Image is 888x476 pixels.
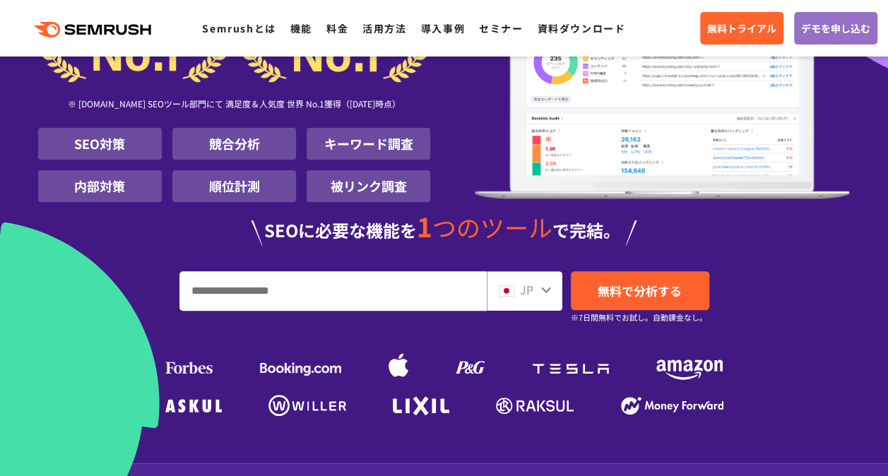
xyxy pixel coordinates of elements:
li: 競合分析 [172,128,296,160]
a: 無料で分析する [571,271,709,310]
li: 被リンク調査 [307,170,430,202]
span: つのツール [432,210,552,244]
small: ※7日間無料でお試し。自動課金なし。 [571,311,707,324]
a: Semrushとは [202,21,276,35]
li: 内部対策 [38,170,162,202]
li: 順位計測 [172,170,296,202]
div: SEOに必要な機能を [38,213,851,246]
span: で完結。 [552,218,620,242]
li: キーワード調査 [307,128,430,160]
a: 料金 [326,21,348,35]
input: URL、キーワードを入力してください [180,272,486,310]
a: 無料トライアル [700,12,783,44]
span: 無料トライアル [707,20,776,36]
a: セミナー [479,21,523,35]
a: 導入事例 [421,21,465,35]
span: 無料で分析する [598,282,682,299]
a: 活用方法 [362,21,406,35]
span: デモを申し込む [801,20,870,36]
span: JP [520,281,533,298]
li: SEO対策 [38,128,162,160]
a: デモを申し込む [794,12,877,44]
a: 資料ダウンロード [537,21,625,35]
div: ※ [DOMAIN_NAME] SEOツール部門にて 満足度＆人気度 世界 No.1獲得（[DATE]時点） [38,83,431,128]
a: 機能 [290,21,312,35]
span: 1 [417,207,432,245]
